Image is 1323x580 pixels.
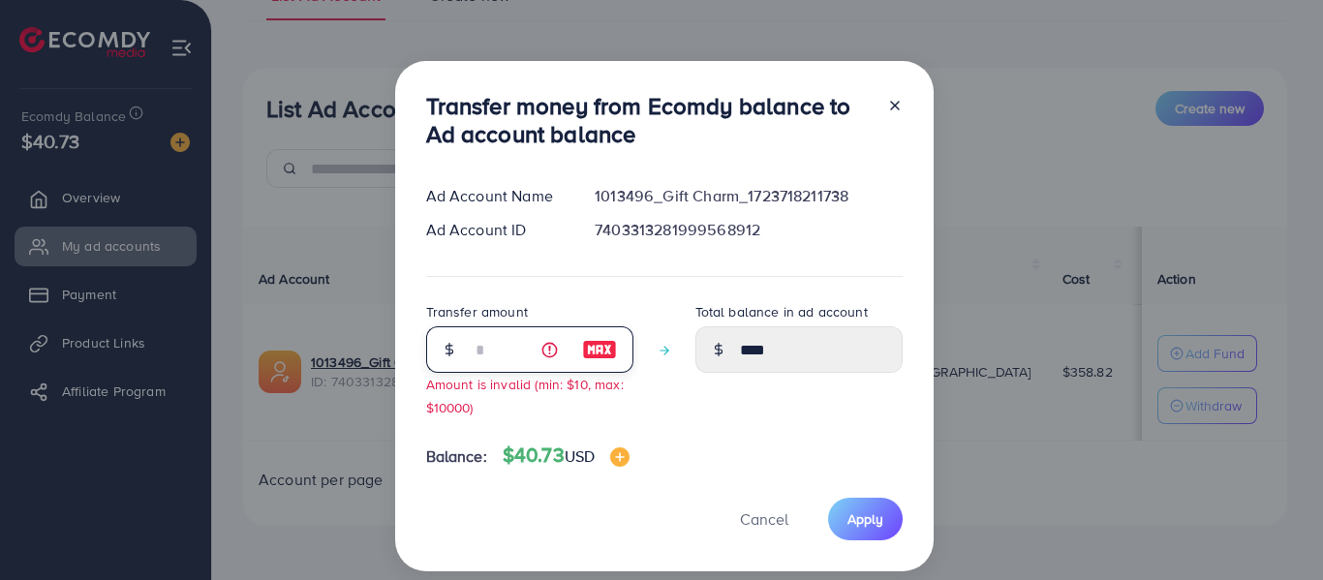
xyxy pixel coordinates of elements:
[503,443,630,468] h4: $40.73
[426,375,624,415] small: Amount is invalid (min: $10, max: $10000)
[847,509,883,529] span: Apply
[695,302,868,321] label: Total balance in ad account
[610,447,630,467] img: image
[426,92,872,148] h3: Transfer money from Ecomdy balance to Ad account balance
[565,445,595,467] span: USD
[740,508,788,530] span: Cancel
[582,338,617,361] img: image
[579,185,917,207] div: 1013496_Gift Charm_1723718211738
[1241,493,1308,565] iframe: Chat
[411,219,580,241] div: Ad Account ID
[828,498,903,539] button: Apply
[716,498,813,539] button: Cancel
[426,445,487,468] span: Balance:
[426,302,528,321] label: Transfer amount
[579,219,917,241] div: 7403313281999568912
[411,185,580,207] div: Ad Account Name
